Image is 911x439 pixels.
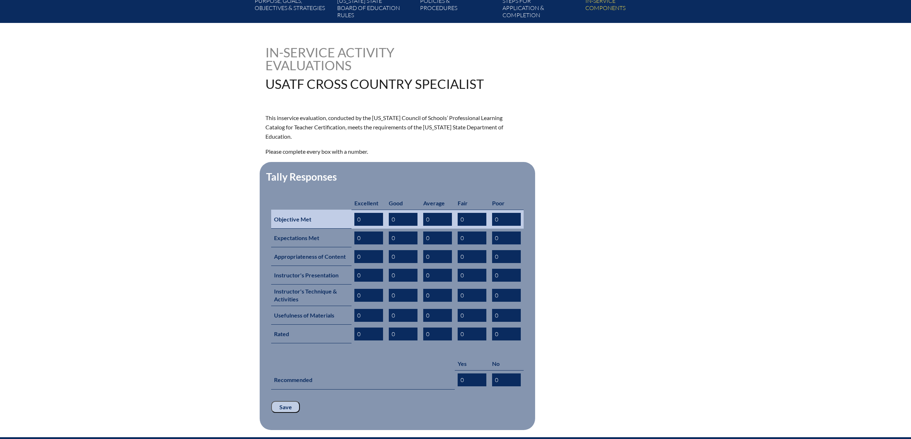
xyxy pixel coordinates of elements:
h1: In-service Activity Evaluations [265,46,410,72]
th: Usefulness of Materials [271,306,351,325]
input: Save [271,401,300,413]
th: Excellent [351,196,386,210]
th: Good [386,196,420,210]
p: This inservice evaluation, conducted by the [US_STATE] Council of Schools’ Professional Learning ... [265,113,518,141]
th: Instructor's Presentation [271,266,351,285]
th: Appropriateness of Content [271,247,351,266]
p: Please complete every box with a number. [265,147,518,156]
th: Fair [455,196,489,210]
th: Rated [271,325,351,343]
legend: Tally Responses [265,171,338,183]
th: Objective Met [271,210,351,229]
th: Average [420,196,455,210]
h1: USATF Cross Country Specialist [265,77,501,90]
th: Recommended [271,371,455,390]
th: Instructor's Technique & Activities [271,285,351,306]
th: No [489,357,524,371]
th: Yes [455,357,489,371]
th: Expectations Met [271,229,351,247]
th: Poor [489,196,524,210]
